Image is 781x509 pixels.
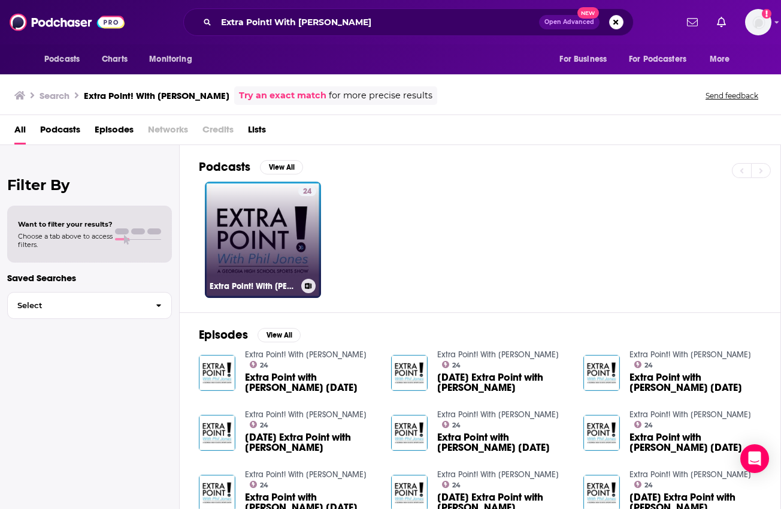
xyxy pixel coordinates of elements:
[629,350,751,360] a: Extra Point! With Phil Jones
[95,120,134,144] a: Episodes
[437,409,559,420] a: Extra Point! With Phil Jones
[682,12,703,32] a: Show notifications dropdown
[36,48,95,71] button: open menu
[205,182,321,298] a: 24Extra Point! With [PERSON_NAME]
[245,372,377,393] span: Extra Point with [PERSON_NAME] [DATE]
[14,120,26,144] a: All
[44,51,80,68] span: Podcasts
[7,272,172,284] p: Saved Searches
[10,11,125,34] img: Podchaser - Follow, Share and Rate Podcasts
[258,328,301,342] button: View All
[629,469,751,480] a: Extra Point! With Phil Jones
[629,432,761,453] span: Extra Point with [PERSON_NAME] [DATE]
[40,120,80,144] a: Podcasts
[250,421,269,428] a: 24
[452,423,461,428] span: 24
[437,350,559,360] a: Extra Point! With Phil Jones
[329,89,432,103] span: for more precise results
[629,51,686,68] span: For Podcasters
[202,120,234,144] span: Credits
[745,9,771,35] button: Show profile menu
[216,13,539,32] input: Search podcasts, credits, & more...
[18,232,113,249] span: Choose a tab above to access filters.
[7,292,172,319] button: Select
[245,469,367,480] a: Extra Point! With Phil Jones
[577,7,599,19] span: New
[94,48,135,71] a: Charts
[712,12,731,32] a: Show notifications dropdown
[437,469,559,480] a: Extra Point! With Phil Jones
[250,481,269,488] a: 24
[245,372,377,393] a: Extra Point with Phil Jones 11/01/2021
[199,327,301,342] a: EpisodesView All
[84,90,229,101] h3: Extra Point! With [PERSON_NAME]
[629,372,761,393] span: Extra Point with [PERSON_NAME] [DATE]
[391,415,428,451] img: Extra Point with Phil Jones 11/09/2021
[199,159,250,174] h2: Podcasts
[391,355,428,391] img: 01/24/2022 Extra Point with Phil Jones
[260,423,268,428] span: 24
[303,186,311,198] span: 24
[634,481,653,488] a: 24
[551,48,622,71] button: open menu
[102,51,128,68] span: Charts
[437,372,569,393] a: 01/24/2022 Extra Point with Phil Jones
[583,415,620,451] img: Extra Point with Phil Jones 02/15/2022
[442,421,461,428] a: 24
[199,355,235,391] img: Extra Point with Phil Jones 11/01/2021
[8,302,146,309] span: Select
[539,15,600,29] button: Open AdvancedNew
[245,432,377,453] span: [DATE] Extra Point with [PERSON_NAME]
[245,409,367,420] a: Extra Point! With Phil Jones
[644,423,653,428] span: 24
[260,363,268,368] span: 24
[245,350,367,360] a: Extra Point! With Phil Jones
[634,421,653,428] a: 24
[239,89,326,103] a: Try an exact match
[248,120,266,144] a: Lists
[245,432,377,453] a: 08/09/2022 Extra Point with Phil Jones
[7,176,172,194] h2: Filter By
[634,361,653,368] a: 24
[183,8,634,36] div: Search podcasts, credits, & more...
[621,48,704,71] button: open menu
[250,361,269,368] a: 24
[544,19,594,25] span: Open Advanced
[710,51,730,68] span: More
[740,444,769,473] div: Open Intercom Messenger
[559,51,607,68] span: For Business
[452,483,461,488] span: 24
[644,483,653,488] span: 24
[40,90,69,101] h3: Search
[644,363,653,368] span: 24
[745,9,771,35] span: Logged in as dkcsports
[629,432,761,453] a: Extra Point with Phil Jones 02/15/2022
[260,160,303,174] button: View All
[199,327,248,342] h2: Episodes
[149,51,192,68] span: Monitoring
[702,91,762,101] button: Send feedback
[199,415,235,451] img: 08/09/2022 Extra Point with Phil Jones
[210,281,296,291] h3: Extra Point! With [PERSON_NAME]
[583,355,620,391] img: Extra Point with Phil Jones 02/14/2022
[442,481,461,488] a: 24
[298,186,316,196] a: 24
[452,363,461,368] span: 24
[745,9,771,35] img: User Profile
[437,432,569,453] a: Extra Point with Phil Jones 11/09/2021
[629,409,751,420] a: Extra Point! With Phil Jones
[141,48,207,71] button: open menu
[199,159,303,174] a: PodcastsView All
[148,120,188,144] span: Networks
[442,361,461,368] a: 24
